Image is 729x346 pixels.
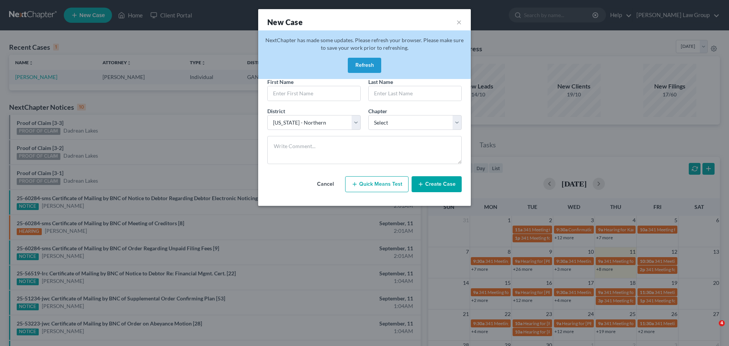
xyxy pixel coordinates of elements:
[345,176,409,192] button: Quick Means Test
[268,86,360,101] input: Enter First Name
[348,58,381,73] button: Refresh
[368,79,393,85] span: Last Name
[719,320,725,326] span: 4
[412,176,462,192] button: Create Case
[703,320,721,338] iframe: Intercom live chat
[368,108,387,114] span: Chapter
[267,108,285,114] span: District
[456,17,462,27] button: ×
[309,177,342,192] button: Cancel
[369,86,461,101] input: Enter Last Name
[265,37,464,51] span: NextChapter has made some updates. Please refresh your browser. Please make sure to save your wor...
[267,17,303,27] strong: New Case
[267,79,293,85] span: First Name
